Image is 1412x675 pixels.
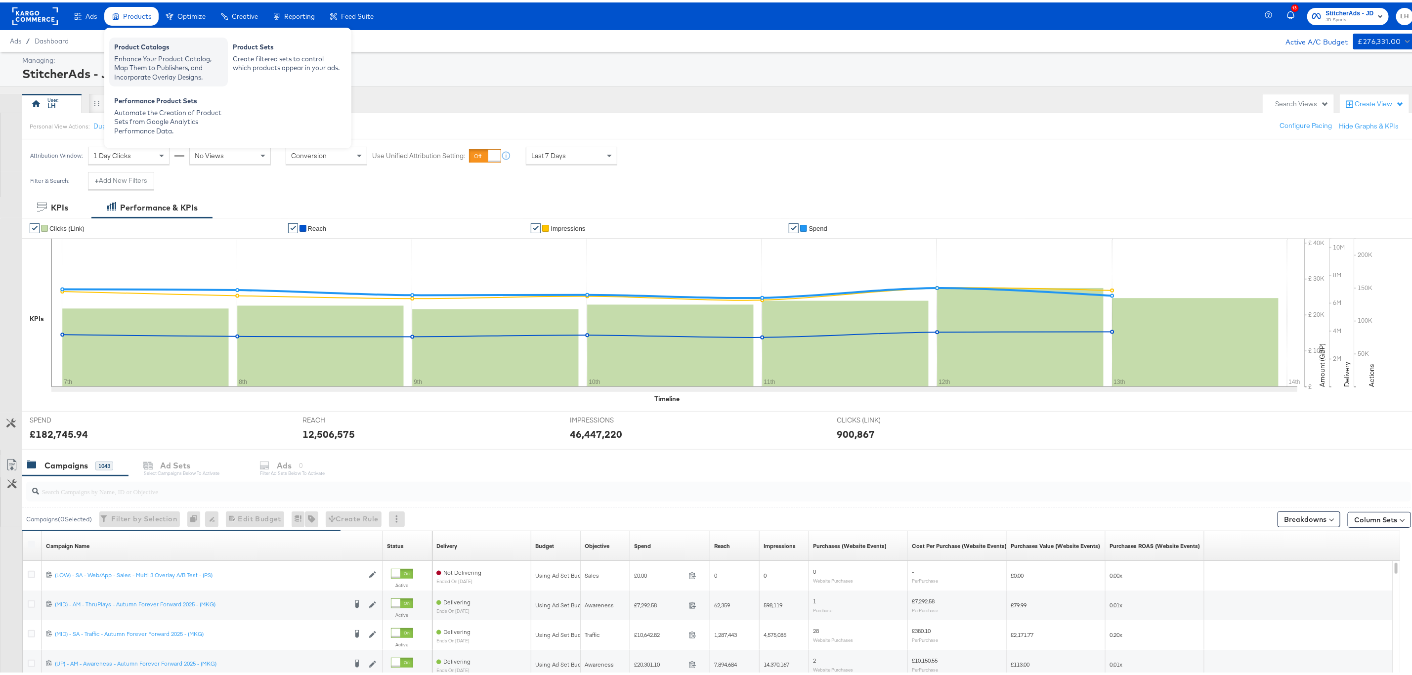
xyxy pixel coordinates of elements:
div: Using Ad Set Budget [535,599,590,607]
span: Not Delivering [443,566,481,574]
div: Search Views [1275,97,1329,106]
div: Purchases ROAS (Website Events) [1110,540,1200,548]
a: ✔ [288,221,298,231]
div: £276,331.00 [1358,33,1401,45]
span: SPEND [30,413,104,422]
a: The total amount spent to date. [634,540,651,548]
span: £20,301.10 [634,658,685,666]
span: Awareness [585,658,614,666]
div: Using Ad Set Budget [535,569,590,577]
div: (MID) - SA - Traffic - Autumn Forever Forward 2025 - (MKG) [55,628,346,635]
span: Sales [585,569,599,577]
sub: Per Purchase [912,664,938,670]
div: 0 [187,509,205,525]
label: Active [391,639,413,645]
span: - [912,565,914,573]
a: Shows the current state of your Ad Campaign. [387,540,404,548]
span: 14,370,167 [764,658,789,666]
a: (MID) - AM - ThruPlays - Autumn Forever Forward 2025 - (MKG) [55,598,346,608]
span: 0 [764,569,767,577]
span: Optimize [177,10,206,18]
div: (MID) - AM - ThruPlays - Autumn Forever Forward 2025 - (MKG) [55,598,346,606]
span: Dashboard [35,35,69,42]
div: 900,867 [837,424,875,439]
div: Purchases (Website Events) [813,540,887,548]
div: Performance & KPIs [120,200,198,211]
sub: Website Purchases [813,575,853,581]
a: (UP) - AM - Awareness - Autumn Forever Forward 2025 - (MKG) [55,657,346,667]
div: 1043 [95,459,113,468]
div: Using Ad Set Budget [535,658,590,666]
button: Hide Graphs & KPIs [1339,119,1399,128]
span: 1 [813,595,816,602]
text: Amount (GBP) [1318,341,1326,384]
button: Breakdowns [1278,509,1340,525]
div: Objective [585,540,609,548]
span: Delivering [443,626,471,633]
span: LH [1400,8,1410,20]
span: IMPRESSIONS [570,413,644,422]
span: StitcherAds - JD [1326,6,1374,16]
div: KPIs [51,200,68,211]
div: Campaign Name [46,540,89,548]
button: Duplicate [93,119,123,128]
span: 0.01x [1110,599,1122,606]
div: Personal View Actions: [30,120,89,128]
div: LH [47,99,56,108]
div: Managing: [22,53,1411,63]
div: Impressions [764,540,796,548]
div: 12,506,575 [303,424,355,439]
span: 1,287,443 [714,629,737,636]
span: £2,171.77 [1011,629,1033,636]
div: Purchases Value (Website Events) [1011,540,1100,548]
span: £0.00 [1011,569,1024,577]
label: Active [391,669,413,675]
span: CLICKS (LINK) [837,413,911,422]
text: Actions [1367,361,1376,384]
button: 13 [1285,4,1302,24]
span: Clicks (Link) [49,222,85,230]
span: £10,150.55 [912,654,938,662]
a: (MID) - SA - Traffic - Autumn Forever Forward 2025 - (MKG) [55,628,346,637]
a: The total value of the purchase actions divided by spend tracked by your Custom Audience pixel on... [1110,540,1200,548]
span: 2 [813,654,816,662]
span: No Views [195,149,224,158]
span: 7,894,684 [714,658,737,666]
div: Attribution Window: [30,150,83,157]
div: Active A/C Budget [1276,31,1348,46]
span: Reporting [284,10,315,18]
span: 0.01x [1110,658,1122,666]
label: Use Unified Attribution Setting: [372,149,465,158]
div: (UP) - AM - Awareness - Autumn Forever Forward 2025 - (MKG) [55,657,346,665]
span: £380.10 [912,625,931,632]
span: £7,292.58 [634,599,685,606]
div: Filter & Search: [30,175,70,182]
sub: Website Purchases [813,664,853,670]
sub: Website Purchases [813,634,853,640]
span: REACH [303,413,377,422]
span: £0.00 [634,569,685,577]
div: Using Ad Set Budget [535,629,590,636]
a: (LOW) - SA - Web/App - Sales - Multi 3 Overlay A/B Test - (PS) [55,569,364,577]
div: Status [387,540,404,548]
div: Cost Per Purchase (Website Events) [912,540,1007,548]
button: +Add New Filters [88,169,154,187]
a: Your campaign name. [46,540,89,548]
span: Spend [809,222,827,230]
input: Search Campaigns by Name, ID or Objective [39,475,1280,495]
span: 4,575,085 [764,629,786,636]
span: £79.99 [1011,599,1027,606]
div: 46,447,220 [570,424,622,439]
div: Timeline [655,392,680,401]
a: The maximum amount you're willing to spend on your ads, on average each day or over the lifetime ... [535,540,554,548]
sub: ends on [DATE] [436,606,471,611]
span: Feed Suite [341,10,374,18]
a: ✔ [30,221,40,231]
sub: Purchase [813,605,832,611]
span: Conversion [291,149,327,158]
span: Traffic [585,629,599,636]
div: StitcherAds - JD [22,63,1411,80]
button: StitcherAds - JDJD Sports [1307,5,1389,23]
span: 598,119 [764,599,782,606]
